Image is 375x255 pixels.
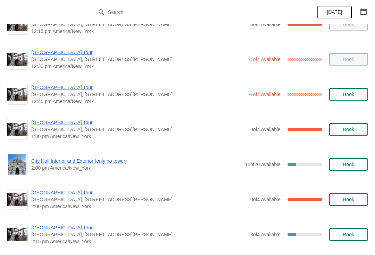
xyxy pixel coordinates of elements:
span: [GEOGRAPHIC_DATA], [STREET_ADDRESS][PERSON_NAME] [31,196,247,203]
span: 0 of 4 Available [250,22,281,27]
span: Book [343,92,354,97]
span: 3 of 4 Available [250,232,281,237]
span: 0 of 4 Available [250,127,281,132]
span: City Hall Interior and Exterior (only no tower) [31,158,241,164]
button: Book [329,88,368,101]
button: Book [329,193,368,206]
span: [GEOGRAPHIC_DATA] Tour [31,84,245,91]
span: [GEOGRAPHIC_DATA], [STREET_ADDRESS][PERSON_NAME] [31,126,247,133]
span: -1 of 4 Available [249,57,281,62]
span: [GEOGRAPHIC_DATA] Tour [31,119,247,126]
img: City Hall Tower Tour | City Hall Visitor Center, 1400 John F Kennedy Boulevard Suite 121, Philade... [7,53,27,66]
img: City Hall Tower Tour | City Hall Visitor Center, 1400 John F Kennedy Boulevard Suite 121, Philade... [7,123,27,136]
img: City Hall Tower Tour | City Hall Visitor Center, 1400 John F Kennedy Boulevard Suite 121, Philade... [7,228,27,241]
img: City Hall Tower Tour | City Hall Visitor Center, 1400 John F Kennedy Boulevard Suite 121, Philade... [7,18,27,31]
span: [GEOGRAPHIC_DATA] Tour [31,224,247,231]
span: Book [343,197,354,202]
span: [GEOGRAPHIC_DATA], [STREET_ADDRESS][PERSON_NAME] [31,231,247,238]
span: 2:00 pm America/New_York [31,164,241,171]
span: [DATE] [327,9,342,15]
span: 1:00 pm America/New_York [31,133,247,140]
button: Book [329,228,368,241]
button: Book [329,123,368,136]
span: Book [343,232,354,237]
span: [GEOGRAPHIC_DATA], [STREET_ADDRESS][PERSON_NAME] [31,56,245,63]
span: 2:00 pm America/New_York [31,203,247,210]
span: [GEOGRAPHIC_DATA], [STREET_ADDRESS][PERSON_NAME] [31,91,245,98]
img: City Hall Tower Tour | City Hall Visitor Center, 1400 John F Kennedy Boulevard Suite 121, Philade... [7,88,27,101]
span: [GEOGRAPHIC_DATA], [STREET_ADDRESS][PERSON_NAME] [31,21,247,28]
span: 12:30 pm America/New_York [31,63,245,70]
span: 0 of 4 Available [250,197,281,202]
span: Book [343,162,354,167]
span: 2:15 pm America/New_York [31,238,247,245]
span: [GEOGRAPHIC_DATA] Tour [31,49,245,56]
span: 12:45 pm America/New_York [31,98,245,105]
img: City Hall Tower Tour | City Hall Visitor Center, 1400 John F Kennedy Boulevard Suite 121, Philade... [7,193,27,206]
button: [DATE] [317,6,352,18]
span: 15 of 20 Available [245,162,281,167]
button: Book [329,158,368,171]
span: [GEOGRAPHIC_DATA] Tour [31,189,247,196]
span: 12:15 pm America/New_York [31,28,247,35]
input: Search [108,6,281,18]
span: -1 of 4 Available [249,92,281,97]
img: City Hall Interior and Exterior (only no tower) | | 2:00 pm America/New_York [8,154,27,175]
span: Book [343,127,354,132]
